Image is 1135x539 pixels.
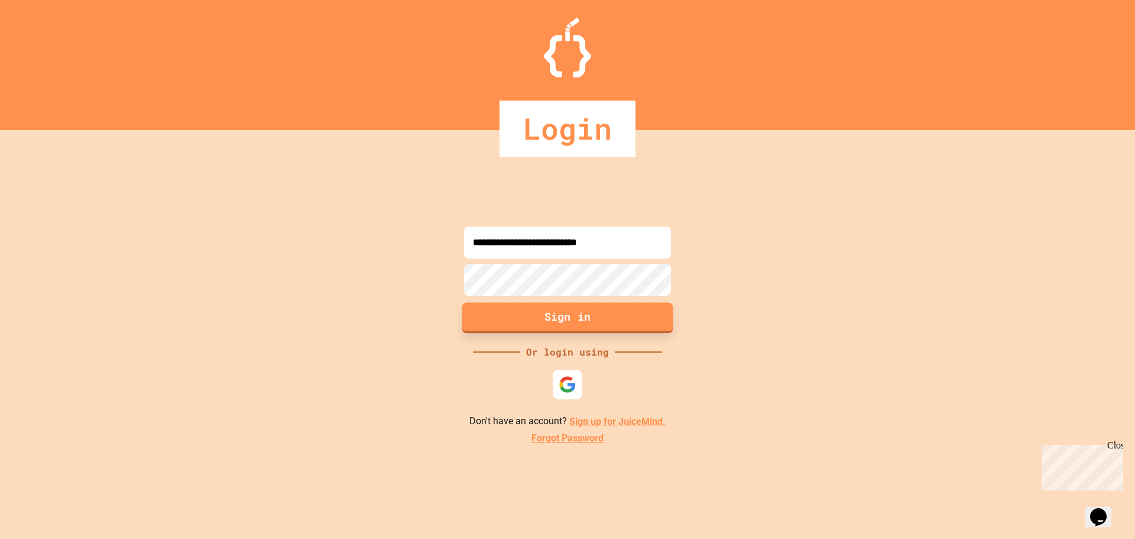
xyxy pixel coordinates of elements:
button: Sign in [462,302,673,333]
div: Login [500,101,635,157]
div: Or login using [520,345,615,359]
img: Logo.svg [544,18,591,78]
a: Forgot Password [531,431,604,446]
iframe: chat widget [1037,440,1123,490]
div: Chat with us now!Close [5,5,82,75]
iframe: chat widget [1085,492,1123,527]
a: Sign up for JuiceMind. [569,415,666,427]
img: google-icon.svg [559,376,576,393]
p: Don't have an account? [469,414,666,429]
